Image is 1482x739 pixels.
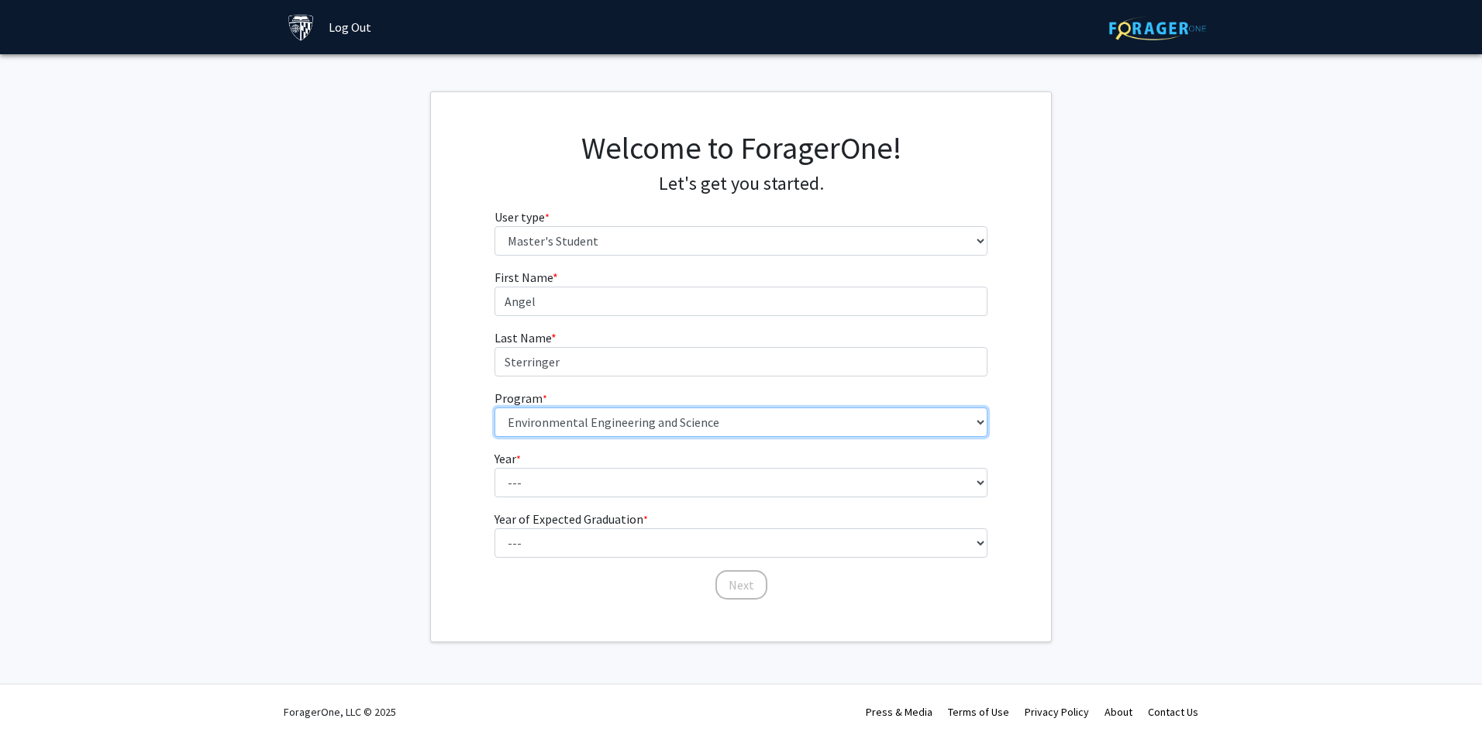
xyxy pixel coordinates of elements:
[1105,705,1132,719] a: About
[495,449,521,468] label: Year
[495,173,988,195] h4: Let's get you started.
[1025,705,1089,719] a: Privacy Policy
[12,669,66,727] iframe: Chat
[1109,16,1206,40] img: ForagerOne Logo
[495,389,547,407] label: Program
[495,129,988,167] h1: Welcome to ForagerOne!
[495,208,550,226] label: User type
[715,570,767,600] button: Next
[288,14,315,41] img: Johns Hopkins University Logo
[948,705,1009,719] a: Terms of Use
[495,270,553,285] span: First Name
[284,685,396,739] div: ForagerOne, LLC © 2025
[495,510,648,528] label: Year of Expected Graduation
[1148,705,1198,719] a: Contact Us
[495,330,551,345] span: Last Name
[866,705,932,719] a: Press & Media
